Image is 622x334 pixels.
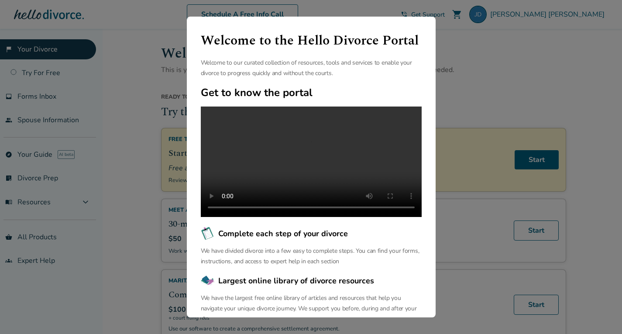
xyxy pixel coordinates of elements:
[201,58,422,79] p: Welcome to our curated collection of resources, tools and services to enable your divorce to prog...
[201,31,422,51] h1: Welcome to the Hello Divorce Portal
[578,292,622,334] iframe: Chat Widget
[218,275,374,286] span: Largest online library of divorce resources
[201,246,422,267] p: We have divided divorce into a few easy to complete steps. You can find your forms, instructions,...
[201,86,422,100] h2: Get to know the portal
[218,228,348,239] span: Complete each step of your divorce
[201,293,422,324] p: We have the largest free online library of articles and resources that help you navigate your uni...
[201,227,215,241] img: Complete each step of your divorce
[201,274,215,288] img: Largest online library of divorce resources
